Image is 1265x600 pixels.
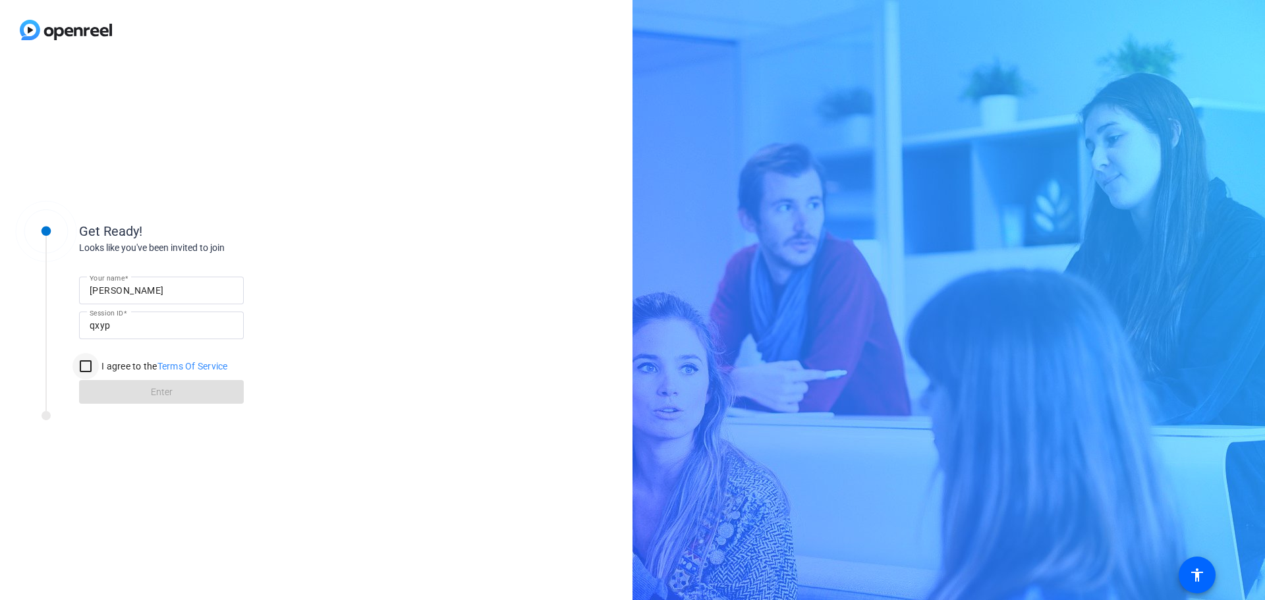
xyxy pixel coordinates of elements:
[79,241,343,255] div: Looks like you've been invited to join
[157,361,228,371] a: Terms Of Service
[99,360,228,373] label: I agree to the
[90,309,123,317] mat-label: Session ID
[79,221,343,241] div: Get Ready!
[1189,567,1205,583] mat-icon: accessibility
[90,274,125,282] mat-label: Your name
